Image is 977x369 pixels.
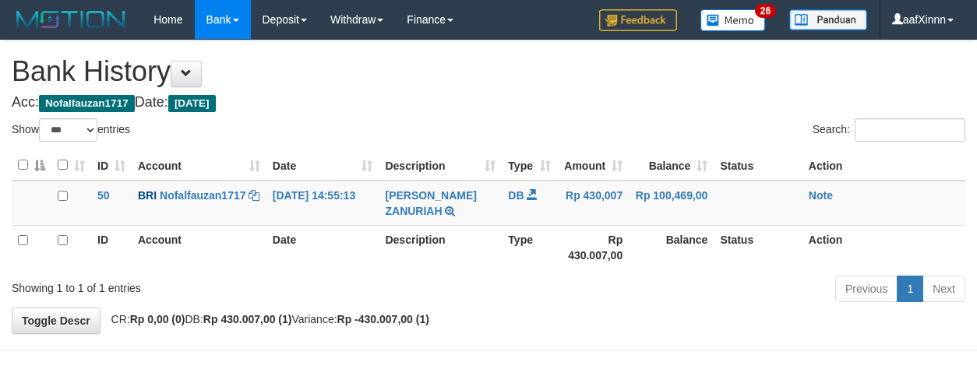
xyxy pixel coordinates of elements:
[337,313,429,325] strong: Rp -430.007,00 (1)
[802,150,965,181] th: Action
[385,189,476,217] a: [PERSON_NAME] ZANURIAH
[104,313,429,325] span: CR: DB: Variance:
[12,307,101,334] a: Toggle Descr
[599,9,677,31] img: Feedback.jpg
[132,150,266,181] th: Account: activate to sort column ascending
[379,150,502,181] th: Description: activate to sort column ascending
[12,8,130,31] img: MOTION_logo.png
[168,95,216,112] span: [DATE]
[203,313,292,325] strong: Rp 430.007,00 (1)
[557,150,629,181] th: Amount: activate to sort column ascending
[266,225,379,269] th: Date
[789,9,867,30] img: panduan.png
[855,118,965,142] input: Search:
[557,225,629,269] th: Rp 430.007,00
[502,150,557,181] th: Type: activate to sort column ascending
[160,189,245,202] a: Nofalfauzan1717
[39,118,97,142] select: Showentries
[557,181,629,226] td: Rp 430,007
[922,276,965,302] a: Next
[97,189,110,202] span: 50
[835,276,898,302] a: Previous
[700,9,766,31] img: Button%20Memo.svg
[12,56,965,87] h1: Bank History
[266,181,379,226] td: [DATE] 14:55:13
[502,225,557,269] th: Type
[379,225,502,269] th: Description
[629,225,714,269] th: Balance
[809,189,833,202] a: Note
[629,150,714,181] th: Balance: activate to sort column ascending
[249,189,259,202] a: Copy Nofalfauzan1717 to clipboard
[813,118,965,142] label: Search:
[12,95,965,111] h4: Acc: Date:
[508,189,524,202] span: DB
[138,189,157,202] span: BRI
[802,225,965,269] th: Action
[91,225,132,269] th: ID
[130,313,185,325] strong: Rp 0,00 (0)
[91,150,132,181] th: ID: activate to sort column ascending
[51,150,91,181] th: : activate to sort column ascending
[132,225,266,269] th: Account
[12,150,51,181] th: : activate to sort column descending
[39,95,135,112] span: Nofalfauzan1717
[897,276,923,302] a: 1
[714,150,802,181] th: Status
[755,4,776,18] span: 26
[266,150,379,181] th: Date: activate to sort column ascending
[629,181,714,226] td: Rp 100,469,00
[12,274,396,296] div: Showing 1 to 1 of 1 entries
[12,118,130,142] label: Show entries
[714,225,802,269] th: Status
